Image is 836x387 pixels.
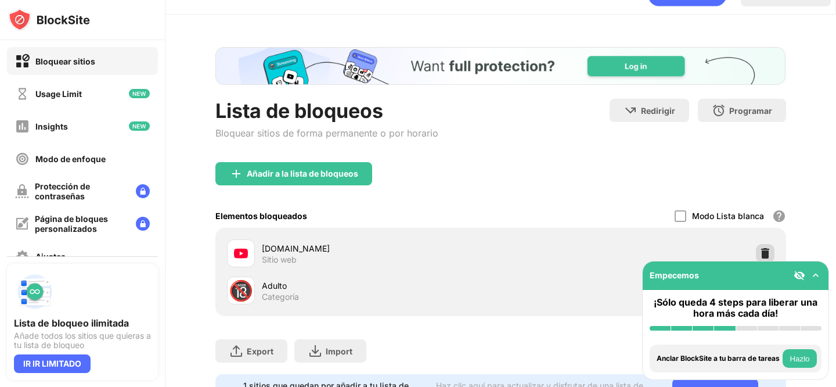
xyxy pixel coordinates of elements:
img: password-protection-off.svg [15,184,29,198]
div: Protección de contraseñas [35,181,127,201]
div: Lista de bloqueo ilimitada [14,317,151,329]
img: lock-menu.svg [136,217,150,231]
div: Anclar BlockSite a tu barra de tareas [657,354,780,363]
div: Añade todos los sitios que quieras a tu lista de bloqueo [14,331,151,350]
div: 🔞 [229,279,253,303]
div: Export [247,346,273,356]
img: time-usage-off.svg [15,87,30,101]
div: Página de bloques personalizados [35,214,127,234]
div: Lista de bloqueos [215,99,438,123]
div: Empecemos [650,270,699,280]
img: favicons [234,246,248,260]
div: Ajustes [35,252,66,261]
img: focus-off.svg [15,152,30,166]
div: Import [326,346,352,356]
div: Sitio web [262,255,297,265]
div: Usage Limit [35,89,82,99]
div: Bloquear sitios [35,56,95,66]
div: [DOMAIN_NAME] [262,242,500,255]
img: settings-off.svg [15,249,30,264]
div: Modo de enfoque [35,154,106,164]
img: eye-not-visible.svg [794,270,805,281]
div: Insights [35,121,68,131]
div: Bloquear sitios de forma permanente o por horario [215,127,438,139]
img: push-block-list.svg [14,271,56,313]
img: customize-block-page-off.svg [15,217,29,231]
div: Categoría [262,292,299,302]
img: logo-blocksite.svg [8,8,90,31]
div: Modo Lista blanca [692,211,764,221]
img: omni-setup-toggle.svg [810,270,821,281]
img: lock-menu.svg [136,184,150,198]
img: insights-off.svg [15,119,30,134]
div: Añadir a la lista de bloqueos [247,169,358,178]
div: ¡Sólo queda 4 steps para liberar una hora más cada día! [650,297,821,319]
img: new-icon.svg [129,121,150,131]
div: IR IR LIMITADO [14,354,91,373]
button: Hazlo [783,349,817,368]
div: Adulto [262,279,500,292]
iframe: Banner [215,47,785,85]
img: block-on.svg [15,54,30,69]
div: Programar [729,106,772,116]
div: Elementos bloqueados [215,211,307,221]
img: new-icon.svg [129,89,150,98]
div: Redirigir [641,106,675,116]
